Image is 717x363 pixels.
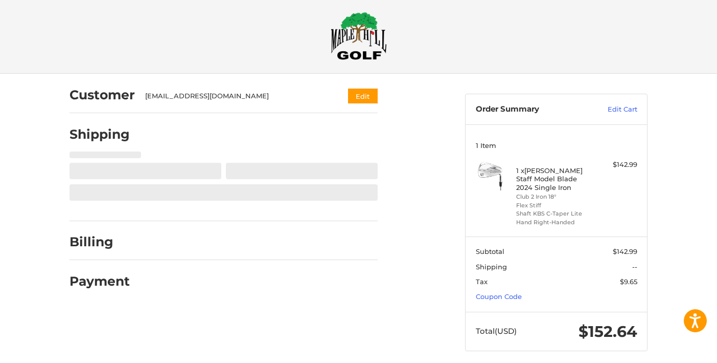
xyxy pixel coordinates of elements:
[516,193,594,201] li: Club 2 Iron 18°
[476,247,504,255] span: Subtotal
[476,104,586,115] h3: Order Summary
[476,141,637,150] h3: 1 Item
[348,89,378,103] button: Edit
[597,160,637,170] div: $142.99
[632,263,637,271] span: --
[516,201,594,210] li: Flex Stiff
[516,218,594,227] li: Hand Right-Handed
[331,12,387,60] img: Maple Hill Golf
[633,335,717,363] iframe: Google Customer Reviews
[476,277,488,286] span: Tax
[620,277,637,286] span: $9.65
[516,209,594,218] li: Shaft KBS C-Taper Lite
[586,104,637,115] a: Edit Cart
[70,126,130,142] h2: Shipping
[70,87,135,103] h2: Customer
[476,263,507,271] span: Shipping
[145,91,329,101] div: [EMAIL_ADDRESS][DOMAIN_NAME]
[70,273,130,289] h2: Payment
[613,247,637,255] span: $142.99
[476,326,517,336] span: Total (USD)
[579,322,637,341] span: $152.64
[516,166,594,191] h4: 1 x [PERSON_NAME] Staff Model Blade 2024 Single Iron
[476,292,522,301] a: Coupon Code
[70,234,129,250] h2: Billing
